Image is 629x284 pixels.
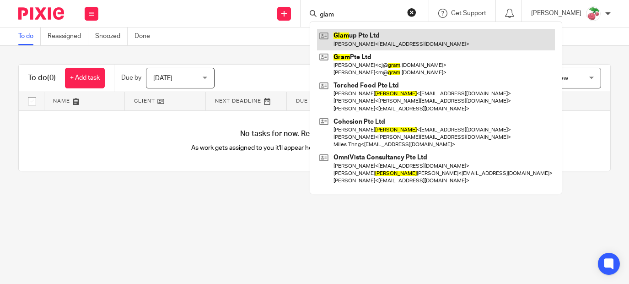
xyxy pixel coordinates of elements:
p: [PERSON_NAME] [531,9,581,18]
a: Snoozed [95,27,128,45]
p: As work gets assigned to you it'll appear here automatically, helping you stay organised. [167,143,462,153]
p: Due by [121,73,141,82]
img: Cherubi-Pokemon-PNG-Isolated-HD.png [586,6,601,21]
input: Search [319,11,401,19]
a: Done [134,27,157,45]
h4: No tasks for now. Relax and enjoy your day! [19,129,610,139]
a: Reassigned [48,27,88,45]
span: [DATE] [153,75,172,82]
a: + Add task [65,68,105,88]
img: Pixie [18,7,64,20]
h1: To do [28,73,56,83]
span: Get Support [451,10,486,16]
span: (0) [47,74,56,82]
button: Clear [407,8,416,17]
a: To do [18,27,41,45]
